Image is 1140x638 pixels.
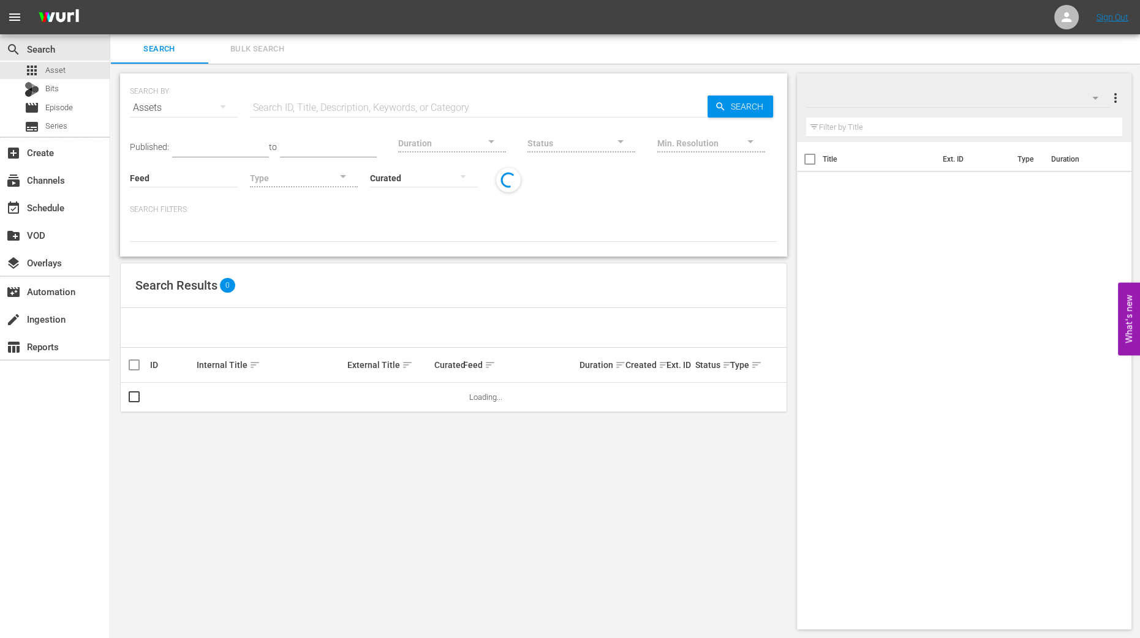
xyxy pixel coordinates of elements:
span: Asset [45,64,66,77]
div: Duration [579,358,622,372]
span: sort [615,359,626,370]
span: Create [6,146,21,160]
div: Type [730,358,750,372]
th: Type [1010,142,1043,176]
span: Episode [25,100,39,115]
div: External Title [347,358,431,372]
span: Reports [6,340,21,355]
span: Loading... [469,392,502,402]
span: sort [485,359,496,370]
span: sort [722,359,733,370]
span: Schedule [6,201,21,216]
div: Curated [434,360,459,370]
a: Sign Out [1097,12,1128,22]
div: Status [695,358,727,372]
th: Ext. ID [935,142,1010,176]
span: Series [45,120,67,132]
span: VOD [6,228,21,243]
button: Search [708,96,773,118]
span: Published: [130,142,169,152]
span: Series [25,119,39,134]
img: ans4CAIJ8jUAAAAAAAAAAAAAAAAAAAAAAAAgQb4GAAAAAAAAAAAAAAAAAAAAAAAAJMjXAAAAAAAAAAAAAAAAAAAAAAAAgAT5G... [29,3,88,32]
div: Feed [463,358,575,372]
span: Ingestion [6,312,21,327]
button: more_vert [1108,83,1122,113]
div: Assets [130,91,238,125]
span: Bulk Search [216,42,299,56]
span: Search [6,42,21,57]
span: menu [7,10,22,24]
span: Search [726,96,773,118]
div: Bits [25,82,39,97]
p: Search Filters: [130,205,777,215]
div: Created [625,358,662,372]
th: Title [823,142,936,176]
span: sort [659,359,670,370]
span: 0 [220,278,235,293]
span: Search [118,42,201,56]
span: more_vert [1108,91,1122,105]
div: Internal Title [197,358,344,372]
span: to [269,142,277,152]
span: Search Results [135,278,217,293]
th: Duration [1043,142,1117,176]
span: Automation [6,285,21,299]
span: sort [249,359,260,370]
span: Episode [45,102,73,114]
div: Ext. ID [666,360,692,370]
span: Channels [6,173,21,188]
span: Overlays [6,256,21,271]
span: sort [402,359,413,370]
span: Bits [45,83,59,95]
span: Asset [25,63,39,78]
div: ID [150,360,193,370]
button: Open Feedback Widget [1118,283,1140,356]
